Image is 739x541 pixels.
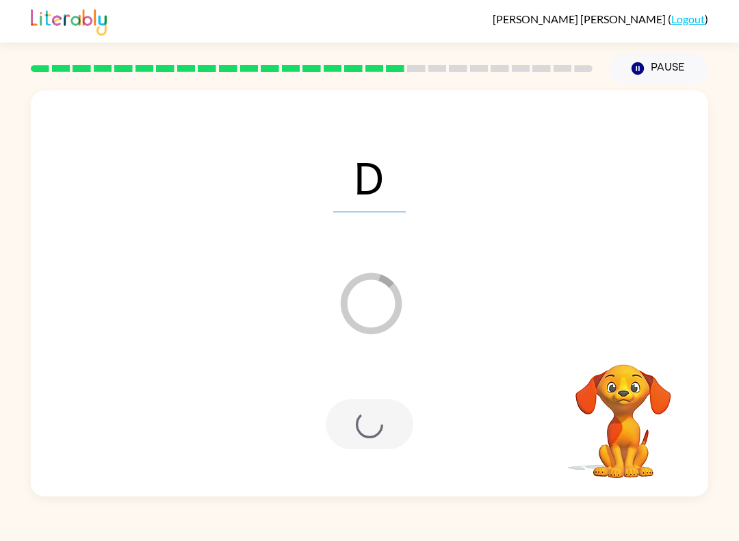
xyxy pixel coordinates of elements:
img: Literably [31,5,107,36]
span: [PERSON_NAME] [PERSON_NAME] [493,12,668,25]
video: Your browser must support playing .mp4 files to use Literably. Please try using another browser. [555,343,692,480]
button: Pause [609,53,708,84]
div: ( ) [493,12,708,25]
a: Logout [671,12,705,25]
span: D [333,141,406,212]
